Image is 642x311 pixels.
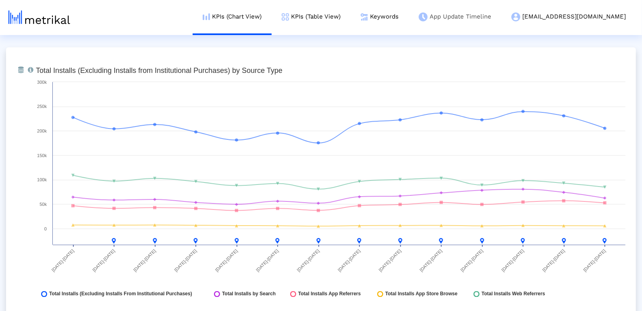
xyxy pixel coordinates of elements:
text: 250k [37,104,47,109]
text: [DATE]-[DATE] [91,249,116,273]
img: kpi-chart-menu-icon.png [203,13,210,20]
text: [DATE]-[DATE] [173,249,197,273]
text: [DATE]-[DATE] [51,249,75,273]
text: [DATE]-[DATE] [296,249,320,273]
text: 300k [37,80,47,85]
text: [DATE]-[DATE] [133,249,157,273]
text: 150k [37,153,47,158]
text: 200k [37,129,47,134]
text: [DATE]-[DATE] [542,249,566,273]
span: Total Installs (Excluding Installs From Institutional Purchases) [49,291,192,297]
text: [DATE]-[DATE] [419,249,443,273]
text: [DATE]-[DATE] [501,249,525,273]
text: [DATE]-[DATE] [460,249,484,273]
span: Total Installs by Search [222,291,276,297]
text: [DATE]-[DATE] [582,249,607,273]
span: Total Installs Web Referrers [482,291,545,297]
img: my-account-menu-icon.png [511,12,520,21]
text: 100k [37,178,47,182]
tspan: Total Installs (Excluding Installs from Institutional Purchases) by Source Type [36,67,283,75]
img: kpi-table-menu-icon.png [282,13,289,21]
img: keywords.png [361,13,368,21]
img: metrical-logo-light.png [8,10,70,24]
span: Total Installs App Referrers [298,291,361,297]
img: app-update-menu-icon.png [419,12,428,21]
text: 50k [39,202,47,207]
text: [DATE]-[DATE] [378,249,402,273]
text: [DATE]-[DATE] [337,249,361,273]
text: 0 [44,227,47,232]
text: [DATE]-[DATE] [255,249,279,273]
text: [DATE]-[DATE] [214,249,239,273]
span: Total Installs App Store Browse [385,291,457,297]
